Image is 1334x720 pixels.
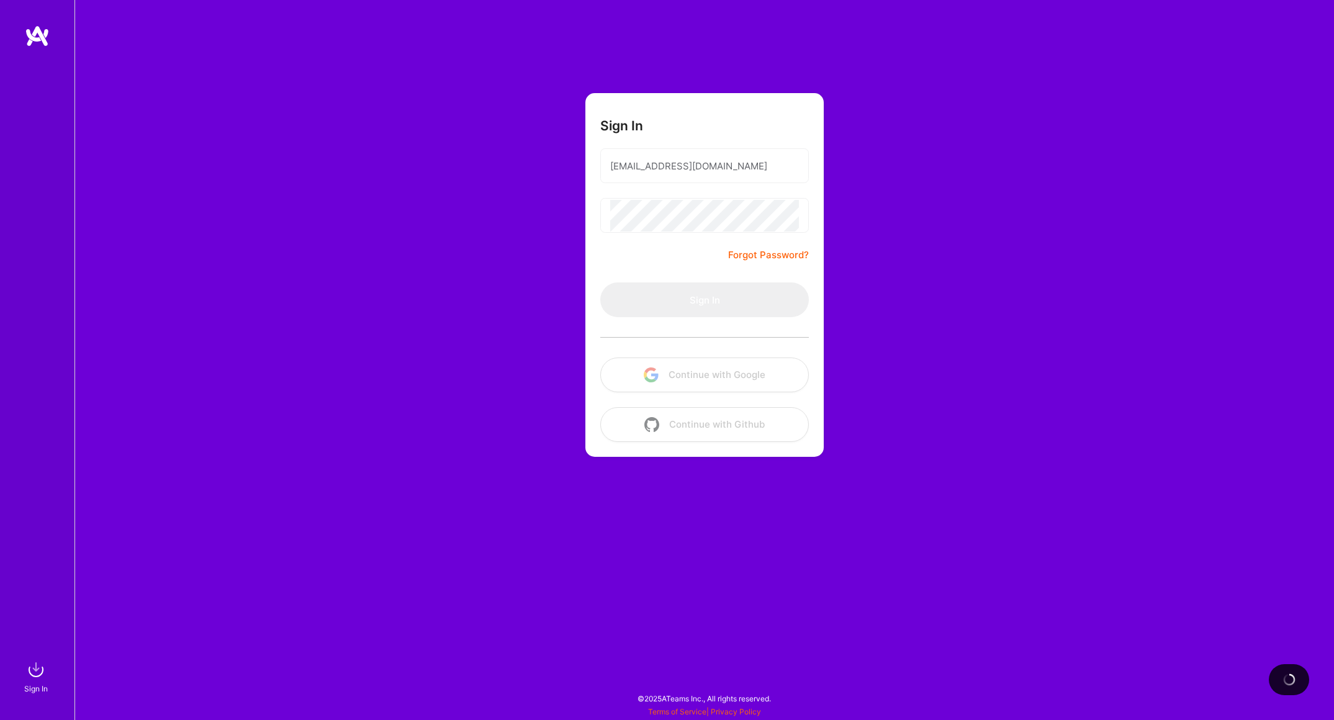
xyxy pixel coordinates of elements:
button: Sign In [600,282,809,317]
img: logo [25,25,50,47]
h3: Sign In [600,118,643,133]
a: Terms of Service [648,707,706,716]
img: loading [1281,671,1298,688]
div: Sign In [24,682,48,695]
img: icon [644,417,659,432]
span: | [648,707,761,716]
img: icon [644,367,659,382]
div: © 2025 ATeams Inc., All rights reserved. [74,683,1334,714]
button: Continue with Github [600,407,809,442]
button: Continue with Google [600,358,809,392]
a: sign inSign In [26,657,48,695]
a: Privacy Policy [711,707,761,716]
a: Forgot Password? [728,248,809,263]
input: Email... [610,150,799,182]
img: sign in [24,657,48,682]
